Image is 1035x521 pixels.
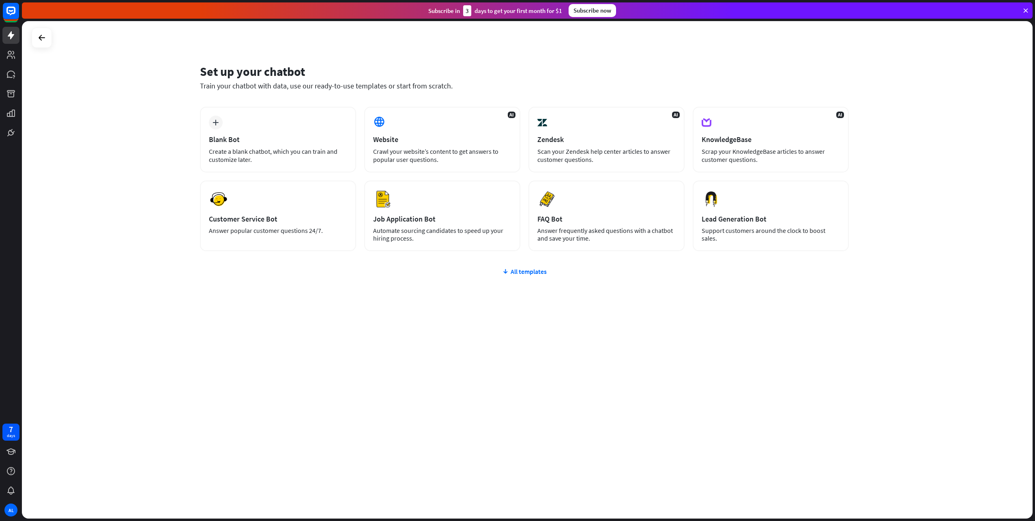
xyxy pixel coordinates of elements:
div: 7 [9,426,13,433]
div: days [7,433,15,439]
div: Subscribe now [569,4,616,17]
div: AL [4,504,17,517]
div: 3 [463,5,471,16]
a: 7 days [2,424,19,441]
div: Subscribe in days to get your first month for $1 [428,5,562,16]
